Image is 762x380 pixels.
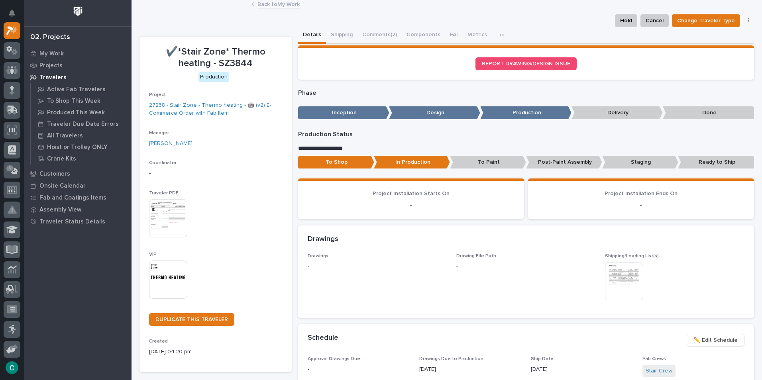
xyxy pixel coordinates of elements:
p: Projects [39,62,63,69]
div: 02. Projects [30,33,70,42]
a: 27238 - Stair Zone - Thermo heating - 🤖 (v2) E-Commerce Order with Fab Item [149,101,282,118]
button: users-avatar [4,359,20,376]
a: All Travelers [31,130,132,141]
span: Approval Drawings Due [308,356,360,361]
p: [DATE] [419,365,521,374]
p: - [308,200,515,210]
p: In Production [374,156,450,169]
p: My Work [39,50,64,57]
button: ✏️ Edit Schedule [687,334,744,347]
span: Drawings [308,254,328,259]
p: Fab and Coatings Items [39,194,106,202]
p: Ready to Ship [678,156,754,169]
a: Fab and Coatings Items [24,192,132,204]
button: Components [402,27,445,44]
a: Hoist or Trolley ONLY [31,141,132,153]
img: Workspace Logo [71,4,85,19]
p: - [456,262,458,270]
button: FAI [445,27,463,44]
span: Ship Date [531,356,554,361]
span: ✏️ Edit Schedule [693,335,738,345]
button: Metrics [463,27,492,44]
span: Project [149,92,166,97]
p: Phase [298,89,754,97]
a: Crane Kits [31,153,132,164]
button: Cancel [640,14,669,27]
p: All Travelers [47,132,83,139]
a: Assembly View [24,204,132,215]
p: Customers [39,170,70,178]
p: Traveler Due Date Errors [47,121,119,128]
span: DUPLICATE THIS TRAVELER [155,317,228,322]
div: Production [198,72,229,82]
p: Staging [602,156,678,169]
a: [PERSON_NAME] [149,139,192,148]
a: Onsite Calendar [24,180,132,192]
a: Customers [24,168,132,180]
a: To Shop This Week [31,95,132,106]
p: ✔️*Stair Zone* Thermo heating - SZ3844 [149,46,282,69]
p: Production [480,106,571,119]
span: Change Traveler Type [677,16,735,25]
p: To Shop [298,156,374,169]
button: Details [298,27,326,44]
p: Travelers [39,74,67,81]
p: Inception [298,106,389,119]
a: Traveler Due Date Errors [31,118,132,129]
h2: Drawings [308,235,338,244]
div: Notifications [10,10,20,22]
p: Active Fab Travelers [47,86,106,93]
p: Produced This Week [47,109,105,116]
p: Crane Kits [47,155,76,163]
p: Onsite Calendar [39,182,86,190]
p: To Paint [450,156,526,169]
p: To Shop This Week [47,98,100,105]
span: Manager [149,131,169,135]
p: - [149,169,282,178]
h2: Schedule [308,334,338,343]
a: Projects [24,59,132,71]
button: Change Traveler Type [672,14,740,27]
a: Active Fab Travelers [31,84,132,95]
a: Travelers [24,71,132,83]
span: Drawings Due to Production [419,356,483,361]
p: Assembly View [39,206,81,214]
span: Coordinator [149,161,177,165]
span: Project Installation Starts On [373,191,450,196]
a: Traveler Status Details [24,215,132,227]
span: Hold [620,16,632,25]
span: VIP [149,252,157,257]
p: Production Status [298,131,754,138]
a: DUPLICATE THIS TRAVELER [149,313,234,326]
p: Delivery [571,106,663,119]
p: [DATE] 04:20 pm [149,348,282,356]
p: - [538,200,744,210]
p: Post-Paint Assembly [526,156,602,169]
span: Fab Crews [642,356,666,361]
p: - [308,365,410,374]
span: Cancel [646,16,664,25]
a: Stair Crew [646,367,672,375]
span: Shipping/Loading List(s) [605,254,659,259]
button: Shipping [326,27,357,44]
span: Project Installation Ends On [605,191,678,196]
p: Traveler Status Details [39,218,105,225]
p: - [308,262,447,270]
button: Hold [615,14,637,27]
a: My Work [24,47,132,59]
span: REPORT DRAWING/DESIGN ISSUE [482,61,570,67]
span: Drawing File Path [456,254,496,259]
p: Hoist or Trolley ONLY [47,144,108,151]
span: Traveler PDF [149,191,179,196]
p: Design [389,106,480,119]
p: Done [663,106,754,119]
span: Created [149,339,168,344]
a: Produced This Week [31,107,132,118]
button: Notifications [4,5,20,22]
button: Comments (2) [357,27,402,44]
a: REPORT DRAWING/DESIGN ISSUE [475,57,577,70]
p: [DATE] [531,365,633,374]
